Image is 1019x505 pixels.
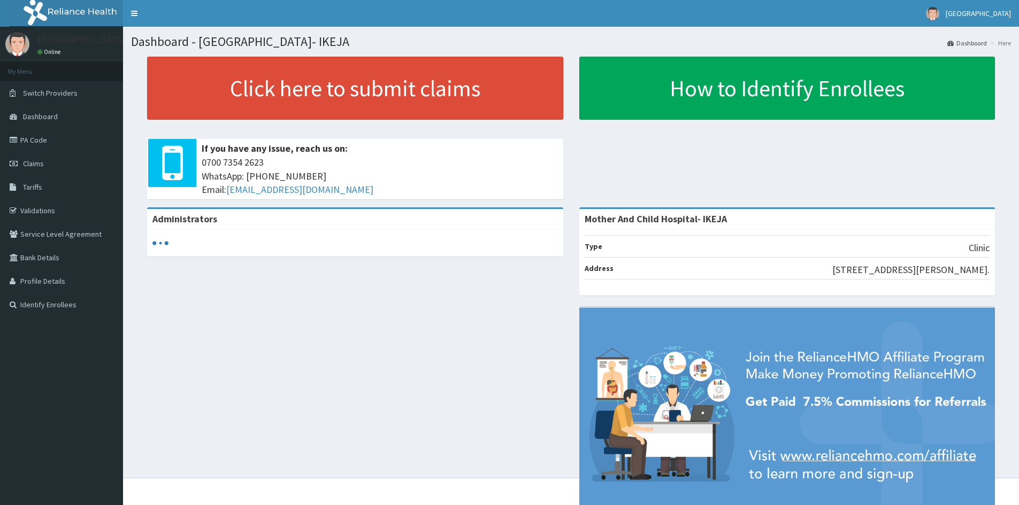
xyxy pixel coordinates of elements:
[946,9,1011,18] span: [GEOGRAPHIC_DATA]
[23,112,58,121] span: Dashboard
[926,7,939,20] img: User Image
[579,57,995,120] a: How to Identify Enrollees
[5,32,29,56] img: User Image
[202,142,348,154] b: If you have any issue, reach us on:
[969,241,990,255] p: Clinic
[832,263,990,277] p: [STREET_ADDRESS][PERSON_NAME].
[37,35,126,44] p: [GEOGRAPHIC_DATA]
[947,38,987,48] a: Dashboard
[23,159,44,168] span: Claims
[131,35,1011,49] h1: Dashboard - [GEOGRAPHIC_DATA]- IKEJA
[585,263,614,273] b: Address
[585,242,602,251] b: Type
[152,213,217,225] b: Administrators
[37,48,63,56] a: Online
[202,156,558,197] span: 0700 7354 2623 WhatsApp: [PHONE_NUMBER] Email:
[152,235,168,251] svg: audio-loading
[988,38,1011,48] li: Here
[23,88,78,98] span: Switch Providers
[147,57,563,120] a: Click here to submit claims
[226,183,373,196] a: [EMAIL_ADDRESS][DOMAIN_NAME]
[23,182,42,192] span: Tariffs
[585,213,727,225] strong: Mother And Child Hospital- IKEJA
